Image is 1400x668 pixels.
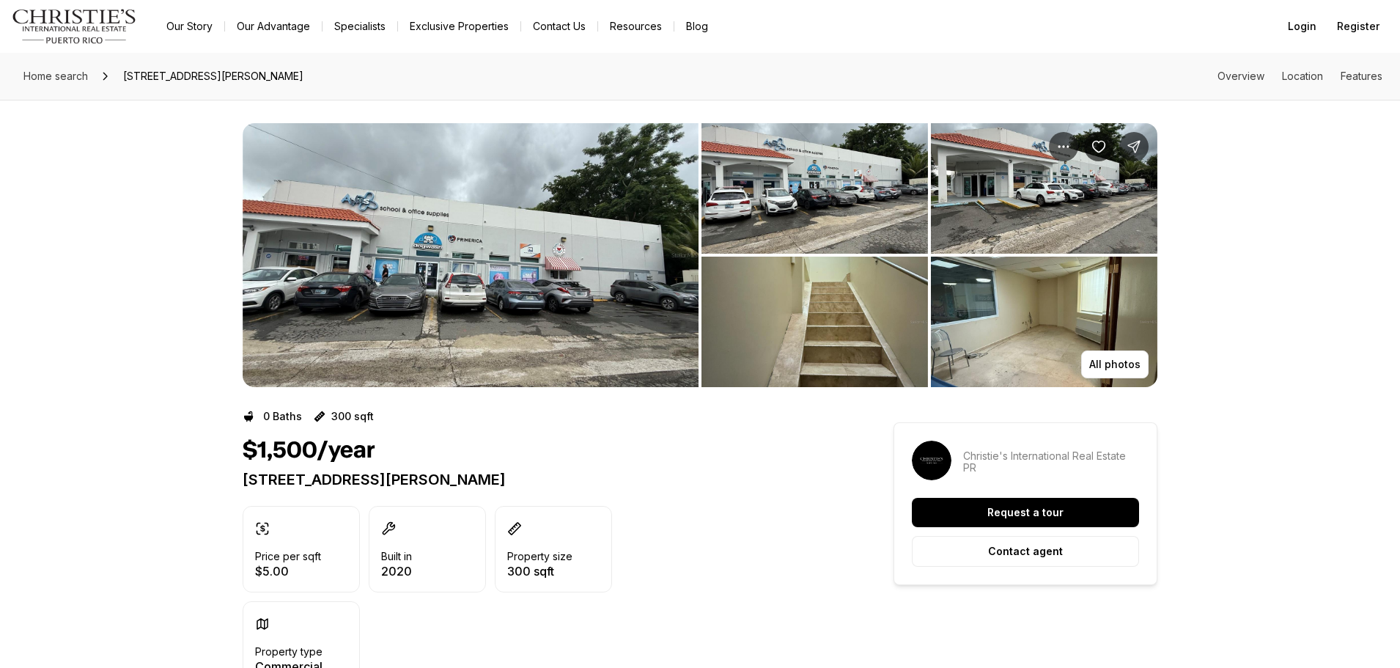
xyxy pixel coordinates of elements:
[117,65,309,88] span: [STREET_ADDRESS][PERSON_NAME]
[255,646,323,658] p: Property type
[255,551,321,562] p: Price per sqft
[381,565,412,577] p: 2020
[988,546,1063,557] p: Contact agent
[963,450,1139,474] p: Christie's International Real Estate PR
[263,411,302,422] p: 0 Baths
[23,70,88,82] span: Home search
[331,411,374,422] p: 300 sqft
[1119,132,1149,161] button: Share Property: 177 CALLE ROMERILLO
[1081,350,1149,378] button: All photos
[398,16,520,37] a: Exclusive Properties
[255,565,321,577] p: $5.00
[1217,70,1382,82] nav: Page section menu
[381,551,412,562] p: Built in
[701,123,928,254] button: View image gallery
[931,257,1157,387] button: View image gallery
[225,16,322,37] a: Our Advantage
[987,507,1064,518] p: Request a tour
[1217,70,1264,82] a: Skip to: Overview
[1288,21,1316,32] span: Login
[243,437,375,465] h1: $1,500/year
[243,471,841,488] p: [STREET_ADDRESS][PERSON_NAME]
[1341,70,1382,82] a: Skip to: Features
[1084,132,1113,161] button: Save Property: 177 CALLE ROMERILLO
[12,9,137,44] img: logo
[521,16,597,37] button: Contact Us
[18,65,94,88] a: Home search
[912,536,1139,567] button: Contact agent
[507,565,572,577] p: 300 sqft
[912,498,1139,527] button: Request a tour
[507,551,572,562] p: Property size
[243,123,1157,387] div: Listing Photos
[323,16,397,37] a: Specialists
[1279,12,1325,41] button: Login
[243,123,699,387] button: View image gallery
[701,257,928,387] button: View image gallery
[1049,132,1078,161] button: Property options
[1328,12,1388,41] button: Register
[1282,70,1323,82] a: Skip to: Location
[1337,21,1379,32] span: Register
[931,123,1157,254] button: View image gallery
[598,16,674,37] a: Resources
[243,123,699,387] li: 1 of 3
[1089,359,1141,370] p: All photos
[674,16,720,37] a: Blog
[155,16,224,37] a: Our Story
[701,123,1157,387] li: 2 of 3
